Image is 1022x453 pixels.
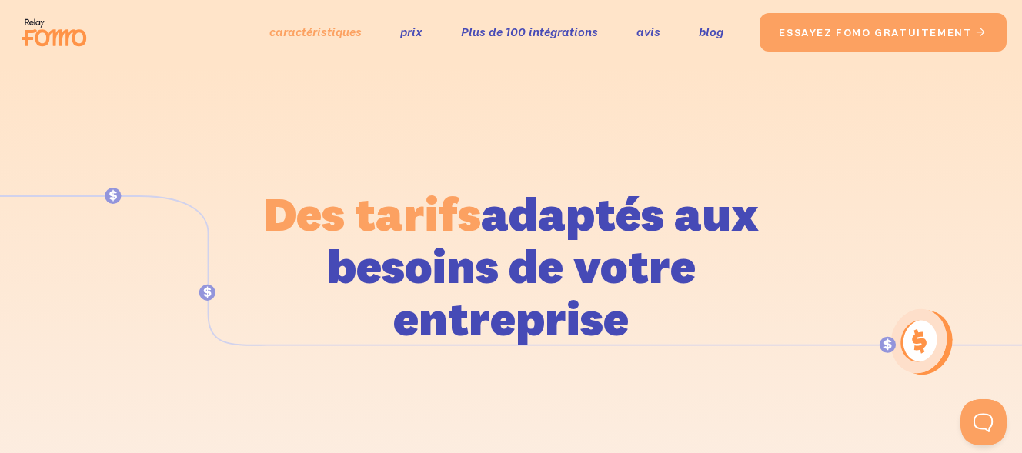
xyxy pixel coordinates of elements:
font: Plus de 100 intégrations [461,24,598,39]
font: adaptés aux besoins de votre entreprise [327,184,759,348]
font: blog [699,24,723,39]
font:  [975,27,987,38]
font: prix [400,24,422,39]
a: prix [400,21,422,43]
a: caractéristiques [269,21,362,43]
iframe: Toggle Customer Support [960,399,1007,445]
a: Plus de 100 intégrations [461,21,598,43]
font: avis [636,24,660,39]
font: caractéristiques [269,24,362,39]
font: essayez fomo gratuitement [779,25,972,39]
a: essayez fomo gratuitement [760,13,1007,52]
font: Des tarifs [264,184,481,243]
a: blog [699,21,723,43]
a: avis [636,21,660,43]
